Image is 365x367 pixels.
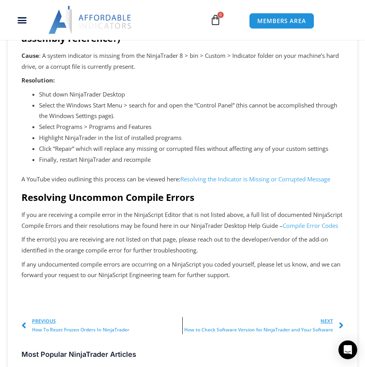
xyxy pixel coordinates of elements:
span: How To Reset Frozen Orders In NinjaTrader [32,326,129,334]
li: Select Programs > Programs and Features [39,122,344,132]
li: Shut down NinjaTrader Desktop [39,89,344,100]
img: LogoAI | Affordable Indicators – NinjaTrader [48,6,132,34]
a: PreviousHow To Reset Frozen Orders In NinjaTrader [21,317,182,335]
p: If the error(s) you are receiving are not listed on that page, please reach out to the developer/... [21,234,344,256]
span: How to Check Software Version for NinjaTrader and Your Software [184,326,333,334]
span: Next [184,317,333,326]
a: Compile Error Codes [283,222,338,229]
span: Previous [32,317,129,326]
div: Menu Toggle [4,13,40,27]
a: NextHow to Check Software Version for NinjaTrader and Your Software [183,317,344,335]
a: MEMBERS AREA [249,13,314,29]
li: Finally, restart NinjaTrader and recompile [39,154,344,165]
div: Post Navigation [21,317,344,335]
li: Click “Repair” which will replace any missing or corrupted files without affecting any of your cu... [39,143,344,154]
span: MEMBERS AREA [257,18,306,24]
span: 0 [217,12,224,18]
strong: Resolution: [21,76,55,84]
li: Select the Windows Start Menu > search for and open the “Control Panel” (this cannot be accomplis... [39,100,344,122]
h2: Resolving Uncommon Compile Errors [21,191,344,203]
p: A YouTube video outlining this process can be viewed here: [21,174,344,185]
li: Highlight NinjaTrader in the list of installed programs [39,132,344,143]
p: If any undocumented compile errors are occurring on a NinjaScript you coded yourself, please let ... [21,259,344,281]
a: Resolving the Indicator is Missing or Corrupted Message [180,175,330,183]
p: : A system indicator is missing from the NinjaTrader 8 > bin > Custom > Indicator folder on your ... [21,50,344,72]
p: If you are receiving a compile error in the NinjaScript Editor that is not listed above, a full l... [21,209,344,231]
a: 0 [198,9,233,31]
div: Open Intercom Messenger [338,340,357,359]
strong: Cause [21,52,39,59]
h3: Most Popular NinjaTrader Articles [21,350,344,359]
